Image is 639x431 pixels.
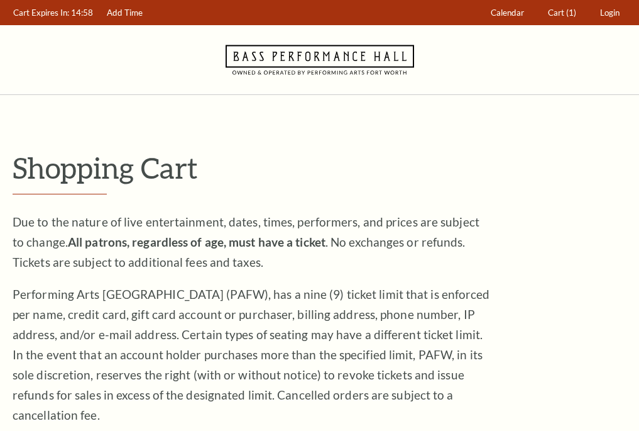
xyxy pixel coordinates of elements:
[13,284,490,425] p: Performing Arts [GEOGRAPHIC_DATA] (PAFW), has a nine (9) ticket limit that is enforced per name, ...
[13,152,626,184] p: Shopping Cart
[13,215,479,269] span: Due to the nature of live entertainment, dates, times, performers, and prices are subject to chan...
[71,8,93,18] span: 14:58
[13,8,69,18] span: Cart Expires In:
[566,8,576,18] span: (1)
[600,8,620,18] span: Login
[101,1,149,25] a: Add Time
[491,8,524,18] span: Calendar
[542,1,582,25] a: Cart (1)
[485,1,530,25] a: Calendar
[548,8,564,18] span: Cart
[594,1,626,25] a: Login
[68,235,325,249] strong: All patrons, regardless of age, must have a ticket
